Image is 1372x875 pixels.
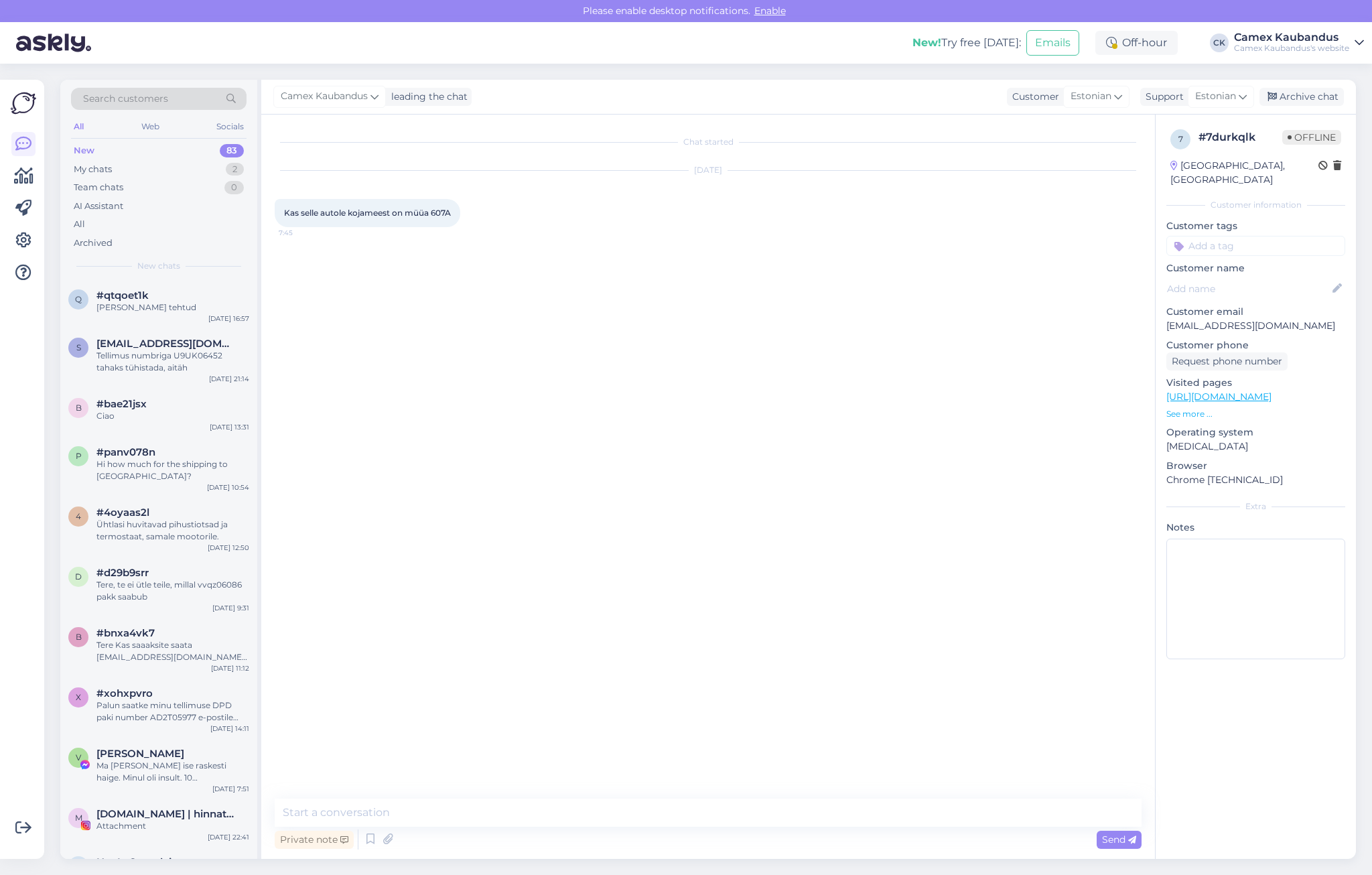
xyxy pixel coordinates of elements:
p: Chrome [TECHNICAL_ID] [1166,473,1345,487]
div: Ciao [96,410,249,422]
span: 4 [76,511,81,521]
div: [DATE] 16:57 [208,314,249,324]
div: Team chats [74,181,123,194]
div: [GEOGRAPHIC_DATA], [GEOGRAPHIC_DATA] [1170,159,1318,187]
div: [PERSON_NAME] tehtud [96,301,249,314]
div: Tere, te ei ütle teile, millal vvqz06086 pakk saabub [96,579,249,603]
div: Extra [1166,500,1345,513]
div: Ma [PERSON_NAME] ise raskesti haige. Minul oli insult. 10 [PERSON_NAME] rapla kalmistul haua kaev... [96,760,249,784]
div: Try free [DATE]: [912,35,1021,51]
div: Private note [275,831,354,849]
a: Camex KaubandusCamex Kaubandus's website [1234,32,1364,54]
span: 7:45 [279,228,329,238]
span: Camex Kaubandus [281,89,368,104]
div: # 7durkqlk [1198,129,1282,145]
span: marimell.eu | hinnatud sisuloojad [96,808,236,820]
span: Offline [1282,130,1341,145]
span: Send [1102,833,1136,846]
span: 7 [1178,134,1183,144]
div: Camex Kaubandus's website [1234,43,1349,54]
span: m [75,813,82,823]
div: Hi how much for the shipping to [GEOGRAPHIC_DATA]? [96,458,249,482]
div: [DATE] 11:12 [211,663,249,673]
span: V [76,752,81,762]
p: [MEDICAL_DATA] [1166,440,1345,454]
span: #d29b9srr [96,567,149,579]
b: New! [912,36,941,49]
div: AI Assistant [74,200,123,213]
span: #bae21jsx [96,398,147,410]
p: Customer name [1166,261,1345,275]
div: [DATE] 22:41 [208,832,249,842]
div: Customer [1007,90,1059,104]
input: Add name [1167,281,1330,296]
div: Socials [214,118,247,135]
div: Attachment [96,820,249,832]
p: Customer phone [1166,338,1345,352]
span: Enable [750,5,790,17]
span: d [75,571,82,582]
p: Customer email [1166,305,1345,319]
div: [DATE] 13:31 [210,422,249,432]
span: #xohxpvro [96,687,153,699]
span: #bnxa4vk7 [96,627,155,639]
span: q [75,294,82,304]
span: #panv078n [96,446,155,458]
div: 83 [220,144,244,157]
div: [DATE] [275,164,1142,176]
div: Request phone number [1166,352,1288,371]
span: #4oyaas2l [96,507,149,519]
div: Archived [74,237,113,250]
div: Chat started [275,136,1142,148]
div: 0 [224,181,244,194]
div: [DATE] 21:14 [209,374,249,384]
span: b [76,632,82,642]
div: [DATE] 14:11 [210,724,249,734]
div: [DATE] 10:54 [207,482,249,492]
div: Camex Kaubandus [1234,32,1349,43]
div: All [71,118,86,135]
img: Askly Logo [11,90,36,116]
div: Tere Kas saaaksite saata [EMAIL_ADDRESS][DOMAIN_NAME] e-[PERSON_NAME] ka minu tellimuse arve: EWF... [96,639,249,663]
div: Tellimus numbriga U9UK06452 tahaks tühistada, aitäh [96,350,249,374]
button: Emails [1026,30,1079,56]
div: [DATE] 9:31 [212,603,249,613]
span: b [76,403,82,413]
a: [URL][DOMAIN_NAME] [1166,391,1272,403]
div: Off-hour [1095,31,1178,55]
input: Add a tag [1166,236,1345,256]
span: Valerik Ahnefer [96,748,184,760]
span: New chats [137,260,180,272]
div: Support [1140,90,1184,104]
div: [DATE] 12:50 [208,543,249,553]
p: Customer tags [1166,219,1345,233]
div: Customer information [1166,199,1345,211]
div: 2 [226,163,244,176]
div: Ühtlasi huvitavad pihustiotsad ja termostaat, samale mootorile. [96,519,249,543]
div: Palun saatke minu tellimuse DPD paki number AD2T05977 e-postile [EMAIL_ADDRESS][DOMAIN_NAME] [96,699,249,724]
span: Sectorx5@hotmail.com [96,338,236,350]
div: New [74,144,94,157]
p: [EMAIL_ADDRESS][DOMAIN_NAME] [1166,319,1345,333]
div: [DATE] 7:51 [212,784,249,794]
p: Browser [1166,459,1345,473]
div: Web [139,118,162,135]
div: All [74,218,85,231]
span: x [76,692,81,702]
p: Notes [1166,521,1345,535]
p: Operating system [1166,425,1345,440]
span: #qtqoet1k [96,289,149,301]
span: Estonian [1195,89,1236,104]
span: p [76,451,82,461]
span: S [76,342,81,352]
div: Archive chat [1259,88,1344,106]
span: Search customers [83,92,168,106]
div: My chats [74,163,112,176]
span: HepIs Complaints [96,856,188,868]
p: See more ... [1166,408,1345,420]
span: Kas selle autole kojameest on müüa 607A [284,208,451,218]
p: Visited pages [1166,376,1345,390]
span: Estonian [1071,89,1111,104]
div: leading the chat [386,90,468,104]
div: CK [1210,33,1229,52]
